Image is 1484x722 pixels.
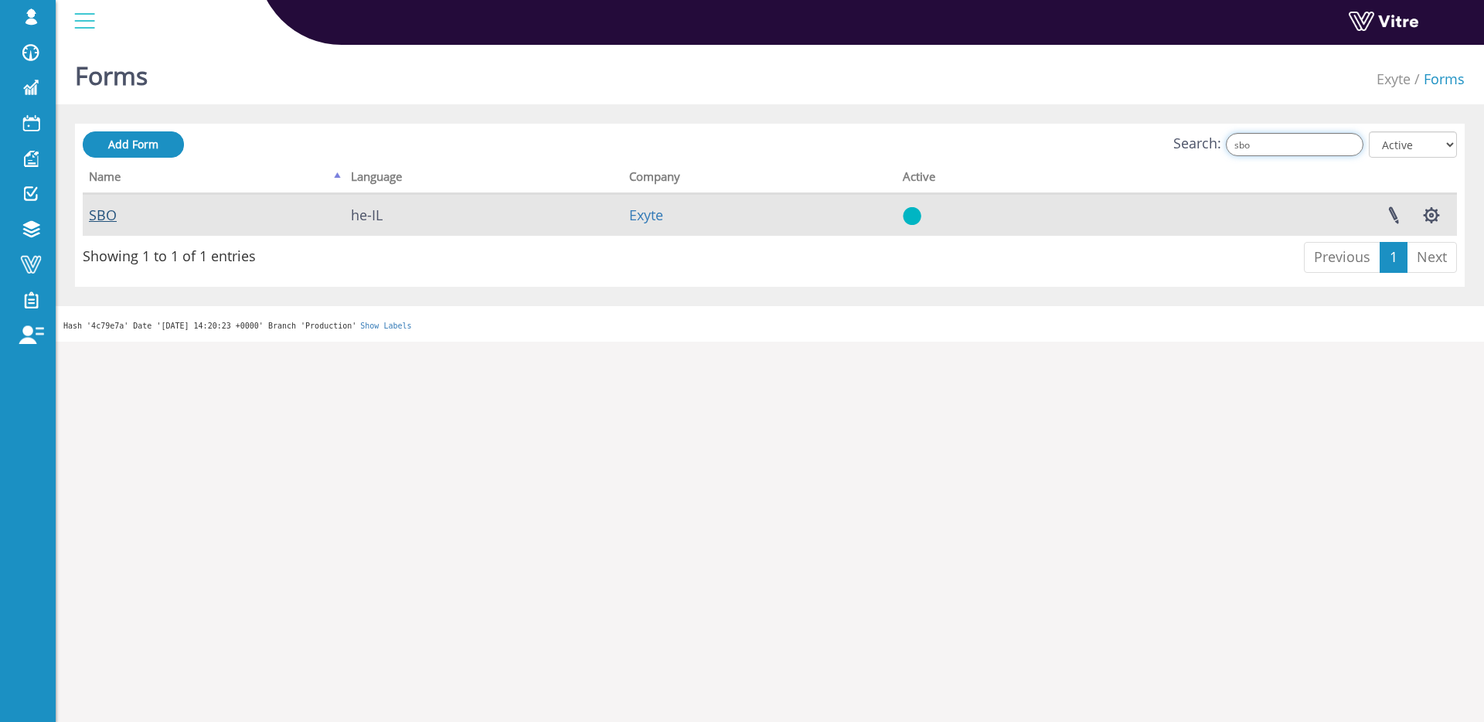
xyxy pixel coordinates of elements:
[75,39,148,104] h1: Forms
[1226,133,1363,156] input: Search:
[1380,242,1407,273] a: 1
[360,322,411,330] a: Show Labels
[903,206,921,226] img: yes
[89,206,117,224] a: SBO
[623,165,897,194] th: Company
[63,322,356,330] span: Hash '4c79e7a' Date '[DATE] 14:20:23 +0000' Branch 'Production'
[1407,242,1457,273] a: Next
[83,240,256,267] div: Showing 1 to 1 of 1 entries
[83,165,345,194] th: Name: activate to sort column descending
[345,165,624,194] th: Language
[1304,242,1380,273] a: Previous
[897,165,1094,194] th: Active
[1377,70,1411,88] a: Exyte
[83,131,184,158] a: Add Form
[345,194,624,236] td: he-IL
[629,206,663,224] a: Exyte
[108,137,158,152] span: Add Form
[1411,70,1465,90] li: Forms
[1173,133,1363,156] label: Search:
